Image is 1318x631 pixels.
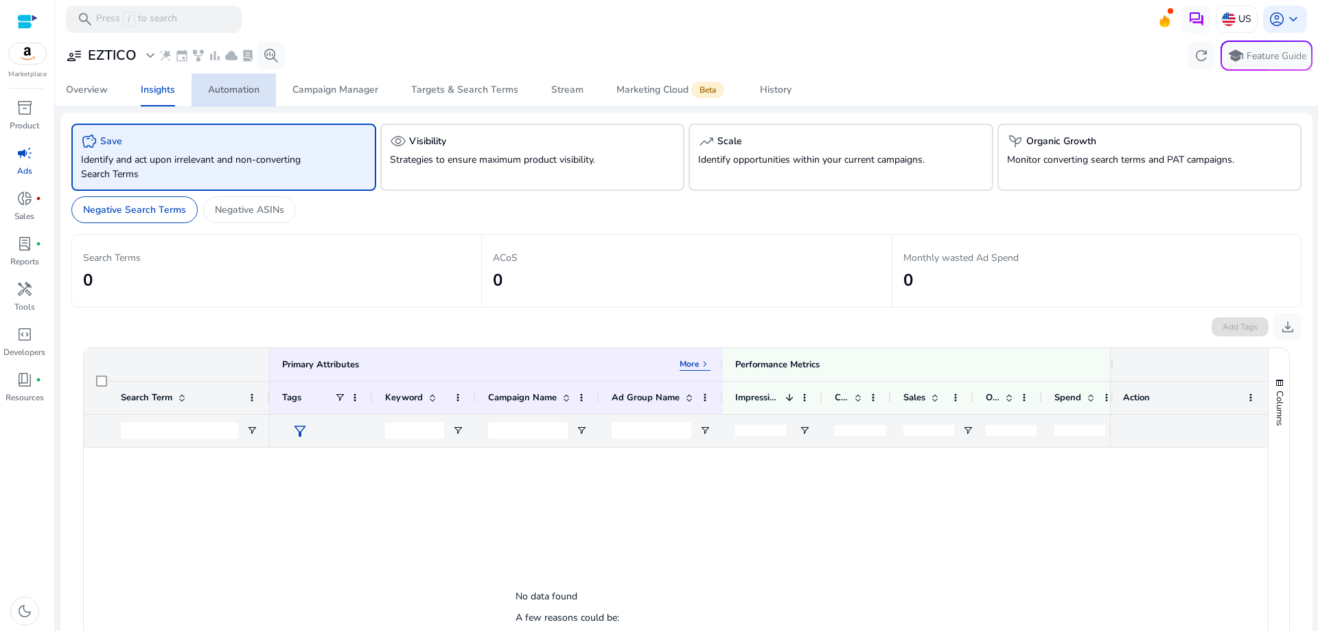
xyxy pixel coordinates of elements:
button: Open Filter Menu [799,425,810,436]
button: download [1274,313,1302,341]
span: account_circle [1269,11,1285,27]
p: ACoS [493,251,880,265]
p: Resources [5,391,44,404]
span: cloud [224,49,238,62]
h5: Scale [717,136,742,148]
span: lab_profile [16,236,33,252]
span: Search Term [121,391,172,404]
span: filter_alt [292,423,308,439]
p: Sales [14,210,34,222]
div: Overview [66,85,108,95]
h5: Organic Growth [1026,136,1096,148]
span: / [123,12,135,27]
button: search_insights [257,42,285,69]
button: Open Filter Menu [246,425,257,436]
span: download [1280,319,1296,335]
span: expand_more [142,47,159,64]
span: savings [81,133,97,150]
span: fiber_manual_record [36,377,41,382]
p: Ads [17,165,32,177]
div: Stream [551,85,583,95]
input: Keyword Filter Input [385,422,444,439]
span: Keyword [385,391,423,404]
span: book_4 [16,371,33,388]
span: trending_up [698,133,715,150]
div: Performance Metrics [735,358,820,371]
span: Spend [1054,391,1081,404]
span: Clicks [835,391,848,404]
span: Columns [1273,391,1286,426]
input: Ad Group Name Filter Input [612,422,691,439]
span: school [1227,47,1244,64]
div: Primary Attributes [282,358,359,371]
span: Action [1123,391,1150,404]
p: Identify and act upon irrelevant and non-converting Search Terms [81,152,319,181]
h2: 0 [493,271,880,290]
p: More [680,358,700,369]
span: bar_chart [208,49,222,62]
span: donut_small [16,190,33,207]
p: Reports [10,255,39,268]
img: amazon.svg [9,43,46,64]
span: keyboard_arrow_right [700,358,710,369]
span: user_attributes [66,47,82,64]
p: Monitor converting search terms and PAT campaigns. [1007,152,1245,167]
span: Impressions [735,391,780,404]
span: inventory_2 [16,100,33,116]
p: Identify opportunities within your current campaigns. [698,152,936,167]
span: event [175,49,189,62]
p: Marketplace [8,69,47,80]
span: fiber_manual_record [36,241,41,246]
button: schoolFeature Guide [1221,41,1313,71]
h3: EZTICO [88,47,137,64]
p: Search Terms [83,251,470,265]
span: lab_profile [241,49,255,62]
span: Beta [691,82,724,98]
div: Insights [141,85,175,95]
p: No data found [516,590,577,603]
span: handyman [16,281,33,297]
p: Product [10,119,39,132]
input: Campaign Name Filter Input [488,422,568,439]
p: Feature Guide [1247,49,1306,63]
span: family_history [192,49,205,62]
button: refresh [1188,42,1215,69]
h5: Visibility [409,136,446,148]
h2: 0 [83,271,470,290]
h2: 0 [903,271,1290,290]
img: us.svg [1222,12,1236,26]
span: keyboard_arrow_down [1285,11,1302,27]
p: Tools [14,301,35,313]
p: Negative Search Terms [83,203,186,217]
button: Open Filter Menu [962,425,973,436]
button: Open Filter Menu [576,425,587,436]
p: Strategies to ensure maximum product visibility. [390,152,627,167]
span: search_insights [263,47,279,64]
h5: Save [100,136,122,148]
span: dark_mode [16,603,33,619]
span: psychiatry [1007,133,1024,150]
div: Campaign Manager [292,85,378,95]
button: Open Filter Menu [700,425,710,436]
div: Marketing Cloud [616,84,727,95]
div: Automation [208,85,259,95]
input: Search Term Filter Input [121,422,238,439]
span: code_blocks [16,326,33,343]
span: fiber_manual_record [36,196,41,201]
span: Orders [986,391,999,404]
span: Tags [282,391,301,404]
p: A few reasons could be: [516,611,619,624]
span: search [77,11,93,27]
div: Targets & Search Terms [411,85,518,95]
p: Monthly wasted Ad Spend [903,251,1290,265]
span: refresh [1193,47,1210,64]
div: History [760,85,791,95]
button: Open Filter Menu [452,425,463,436]
p: Negative ASINs [215,203,284,217]
span: campaign [16,145,33,161]
p: US [1238,7,1251,31]
p: Developers [3,346,45,358]
span: Ad Group Name [612,391,680,404]
span: Sales [903,391,925,404]
span: Campaign Name [488,391,557,404]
